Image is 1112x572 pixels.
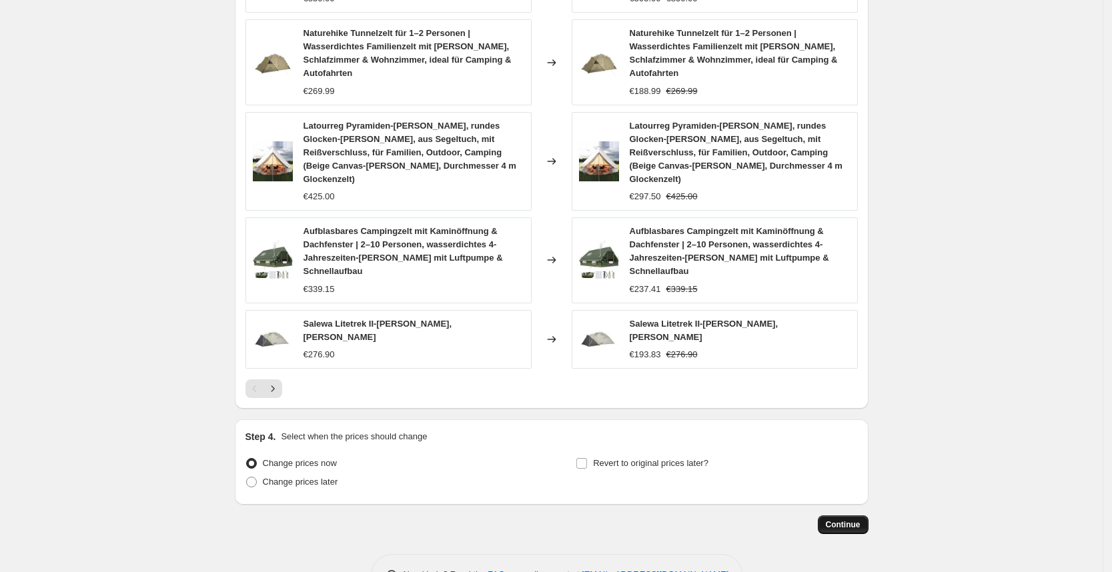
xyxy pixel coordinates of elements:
[263,477,338,487] span: Change prices later
[630,121,843,184] span: Latourreg Pyramiden-[PERSON_NAME], rundes Glocken-[PERSON_NAME], aus Segeltuch, mit Reißverschlus...
[304,121,516,184] span: Latourreg Pyramiden-[PERSON_NAME], rundes Glocken-[PERSON_NAME], aus Segeltuch, mit Reißverschlus...
[304,226,503,276] span: Aufblasbares Campingzelt mit Kaminöffnung & Dachfenster | 2–10 Personen, wasserdichtes 4-Jahresze...
[630,190,661,203] div: €297.50
[630,28,838,78] span: Naturehike Tunnelzelt für 1–2 Personen | Wasserdichtes Familienzelt mit [PERSON_NAME], Schlafzimm...
[579,319,619,359] img: 51I8yeOezWL_80x.jpg
[253,43,293,83] img: 61_UaRzXdTL_80x.jpg
[304,319,452,342] span: Salewa Litetrek II-[PERSON_NAME], [PERSON_NAME]
[579,141,619,181] img: 61x4zdnualL_80x.jpg
[593,458,708,468] span: Revert to original prices later?
[630,226,829,276] span: Aufblasbares Campingzelt mit Kaminöffnung & Dachfenster | 2–10 Personen, wasserdichtes 4-Jahresze...
[630,85,661,98] div: €188.99
[666,85,698,98] strike: €269.99
[245,379,282,398] nav: Pagination
[253,240,293,280] img: 617vlUEE64L_80x.jpg
[263,379,282,398] button: Next
[245,430,276,443] h2: Step 4.
[263,458,337,468] span: Change prices now
[304,28,512,78] span: Naturehike Tunnelzelt für 1–2 Personen | Wasserdichtes Familienzelt mit [PERSON_NAME], Schlafzimm...
[630,348,661,361] div: €193.83
[579,240,619,280] img: 617vlUEE64L_80x.jpg
[666,190,698,203] strike: €425.00
[304,85,335,98] div: €269.99
[304,348,335,361] div: €276.90
[666,348,698,361] strike: €276.90
[304,283,335,296] div: €339.15
[253,141,293,181] img: 61x4zdnualL_80x.jpg
[826,519,861,530] span: Continue
[579,43,619,83] img: 61_UaRzXdTL_80x.jpg
[630,283,661,296] div: €237.41
[304,190,335,203] div: €425.00
[818,515,869,534] button: Continue
[253,319,293,359] img: 51I8yeOezWL_80x.jpg
[630,319,778,342] span: Salewa Litetrek II-[PERSON_NAME], [PERSON_NAME]
[666,283,698,296] strike: €339.15
[281,430,427,443] p: Select when the prices should change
